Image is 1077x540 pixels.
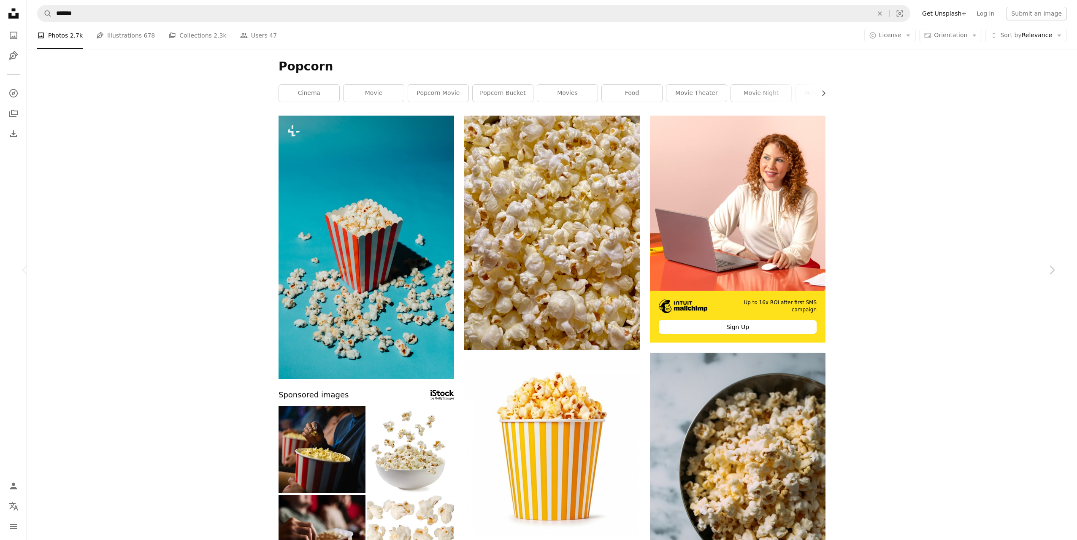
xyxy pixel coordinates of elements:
div: Sign Up [659,320,817,334]
button: Menu [5,518,22,535]
button: Clear [871,5,889,22]
a: Log in [971,7,999,20]
span: Sort by [1000,32,1021,38]
img: cooked popcorn [464,116,640,350]
span: 2.3k [214,31,226,40]
img: a red and white striped paper cup filled with popcorn [279,116,454,379]
a: movie [344,85,404,102]
a: Photos [5,27,22,44]
a: popcorn bucket [473,85,533,102]
button: License [864,29,916,42]
a: Get Unsplash+ [917,7,971,20]
a: movie theater [666,85,727,102]
a: cinema [279,85,339,102]
a: cooked popcorn [464,229,640,236]
img: Popcorn Pick: A Moviegoer's Delight [279,406,365,493]
a: movies [537,85,598,102]
button: Search Unsplash [38,5,52,22]
a: food [602,85,662,102]
a: movie night [731,85,791,102]
img: file-1690386555781-336d1949dad1image [659,300,707,313]
a: Explore [5,85,22,102]
a: Illustrations [5,47,22,64]
span: Relevance [1000,31,1052,40]
a: Log in / Sign up [5,478,22,494]
button: Submit an image [1006,7,1067,20]
a: a yellow and white striped cup filled with popcorn [464,443,640,451]
img: a yellow and white striped cup filled with popcorn [464,360,640,535]
a: Collections [5,105,22,122]
form: Find visuals sitewide [37,5,910,22]
a: Collections 2.3k [168,22,226,49]
span: Orientation [934,32,967,38]
span: 678 [144,31,155,40]
img: Popcorn falling into a plate on a white background. Isolated [367,406,454,493]
button: scroll list to the right [816,85,825,102]
a: Users 47 [240,22,277,49]
a: Up to 16x ROI after first SMS campaignSign Up [650,116,825,343]
a: photo of popcorn kernels [650,476,825,483]
h1: Popcorn [279,59,825,74]
a: Illustrations 678 [96,22,155,49]
button: Visual search [890,5,910,22]
a: a red and white striped paper cup filled with popcorn [279,243,454,251]
a: Download History [5,125,22,142]
span: License [879,32,901,38]
span: Sponsored images [279,389,349,401]
a: popcorn movie [408,85,468,102]
img: file-1722962837469-d5d3a3dee0c7image [650,116,825,291]
button: Sort byRelevance [985,29,1067,42]
span: Up to 16x ROI after first SMS campaign [720,299,817,313]
span: 47 [269,31,277,40]
a: Next [1026,229,1077,310]
button: Language [5,498,22,515]
a: movie popcorn [796,85,856,102]
button: Orientation [919,29,982,42]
